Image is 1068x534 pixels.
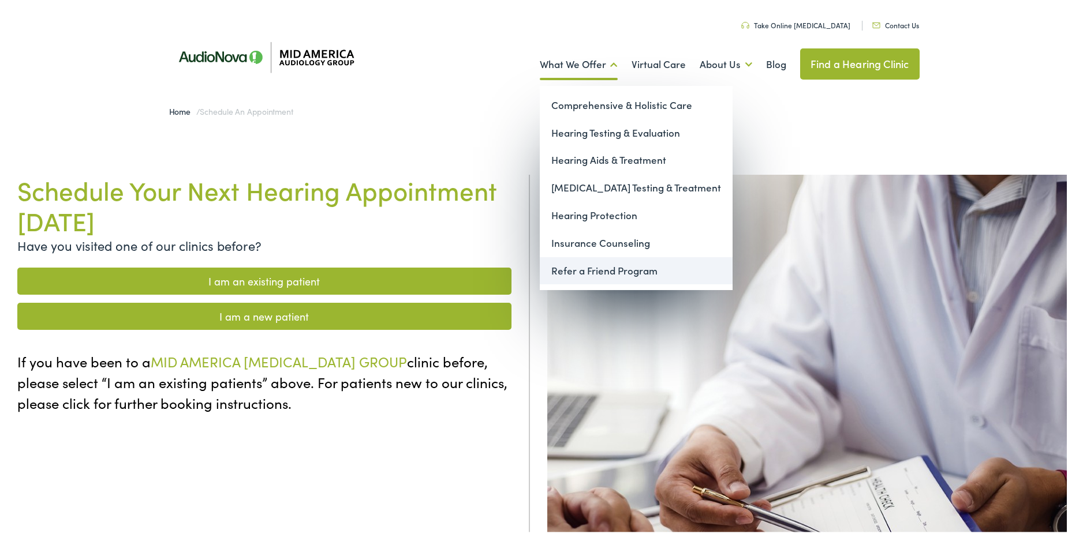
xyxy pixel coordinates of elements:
a: [MEDICAL_DATA] Testing & Treatment [540,172,733,200]
a: Insurance Counseling [540,227,733,255]
a: Virtual Care [632,41,686,84]
a: Refer a Friend Program [540,255,733,283]
img: utility icon [872,20,880,26]
span: MID AMERICA [MEDICAL_DATA] GROUP [151,349,407,368]
a: Take Online [MEDICAL_DATA] [741,18,850,28]
img: utility icon [741,20,749,27]
a: Comprehensive & Holistic Care [540,89,733,117]
p: Have you visited one of our clinics before? [17,234,511,253]
a: Hearing Testing & Evaluation [540,117,733,145]
a: I am a new patient [17,300,511,328]
a: Blog [766,41,786,84]
a: Find a Hearing Clinic [800,46,920,77]
span: Schedule an Appointment [200,103,293,115]
p: If you have been to a clinic before, please select “I am an existing patients” above. For patient... [17,349,511,411]
a: Home [169,103,196,115]
a: Hearing Aids & Treatment [540,144,733,172]
a: What We Offer [540,41,618,84]
a: About Us [700,41,752,84]
a: I am an existing patient [17,265,511,292]
a: Contact Us [872,18,919,28]
a: Hearing Protection [540,200,733,227]
h1: Schedule Your Next Hearing Appointment [DATE] [17,172,511,234]
span: / [169,103,293,115]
